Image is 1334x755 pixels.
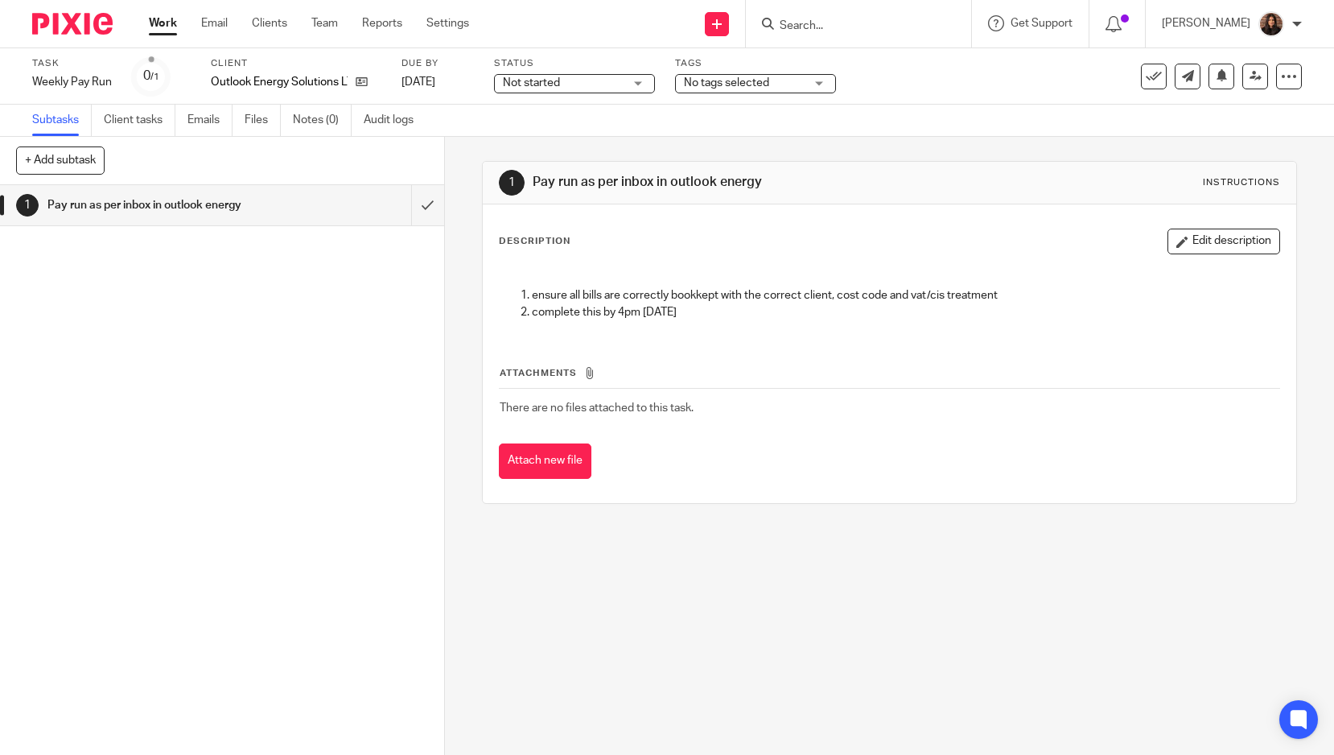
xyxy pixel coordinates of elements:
[1167,229,1280,254] button: Edit description
[32,74,112,90] div: Weekly Pay Run
[401,57,474,70] label: Due by
[684,77,769,89] span: No tags selected
[1162,15,1250,31] p: [PERSON_NAME]
[16,194,39,217] div: 1
[364,105,426,136] a: Audit logs
[150,72,159,81] small: /1
[1203,176,1280,189] div: Instructions
[293,105,352,136] a: Notes (0)
[499,235,570,248] p: Description
[16,146,105,174] button: + Add subtask
[532,287,1279,303] p: ensure all bills are correctly bookkept with the correct client, cost code and vat/cis treatment
[532,304,1279,320] p: complete this by 4pm [DATE]
[32,57,112,70] label: Task
[1258,11,1284,37] img: Headshot.jpg
[499,444,591,480] button: Attach new file
[47,193,279,217] h1: Pay run as per inbox in outlook energy
[503,77,560,89] span: Not started
[401,76,435,88] span: [DATE]
[252,15,287,31] a: Clients
[500,402,694,414] span: There are no files attached to this task.
[533,174,924,191] h1: Pay run as per inbox in outlook energy
[311,15,338,31] a: Team
[32,105,92,136] a: Subtasks
[1011,18,1073,29] span: Get Support
[143,67,159,85] div: 0
[201,15,228,31] a: Email
[211,57,381,70] label: Client
[499,170,525,196] div: 1
[362,15,402,31] a: Reports
[675,57,836,70] label: Tags
[149,15,177,31] a: Work
[500,369,577,377] span: Attachments
[32,13,113,35] img: Pixie
[778,19,923,34] input: Search
[245,105,281,136] a: Files
[187,105,233,136] a: Emails
[426,15,469,31] a: Settings
[104,105,175,136] a: Client tasks
[211,74,348,90] p: Outlook Energy Solutions LTD
[494,57,655,70] label: Status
